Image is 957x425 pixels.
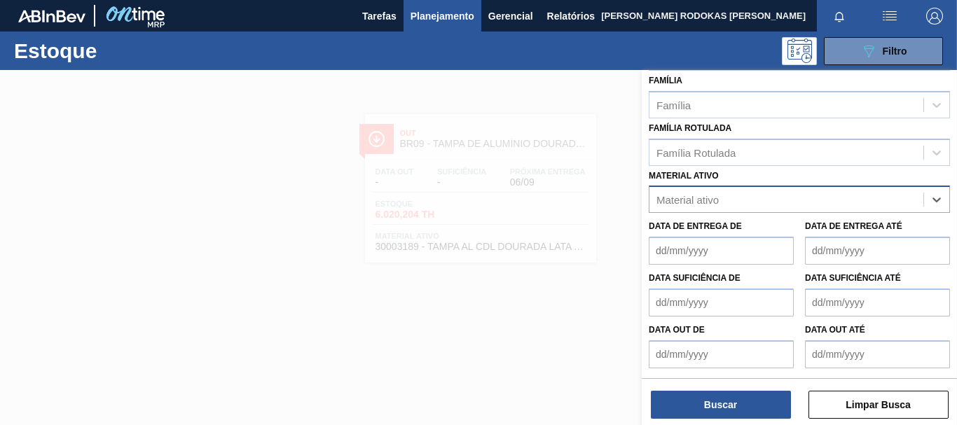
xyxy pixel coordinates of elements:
input: dd/mm/yyyy [805,288,950,316]
input: dd/mm/yyyy [649,288,794,316]
img: TNhmsLtSVTkK8tSr43FrP2fwEKptu5GPRR3wAAAABJRU5ErkJggg== [18,10,85,22]
span: Relatórios [547,8,595,25]
label: Data out até [805,325,865,335]
label: Data out de [649,325,705,335]
span: Tarefas [362,8,397,25]
span: Gerencial [488,8,533,25]
label: Data de Entrega até [805,221,902,231]
span: Filtro [883,46,907,57]
label: Material ativo [649,171,719,181]
h1: Estoque [14,43,210,59]
div: Família [656,99,691,111]
input: dd/mm/yyyy [649,340,794,368]
label: Data suficiência de [649,273,741,283]
div: Pogramando: nenhum usuário selecionado [782,37,817,65]
span: Planejamento [411,8,474,25]
button: Notificações [817,6,862,26]
img: userActions [881,8,898,25]
input: dd/mm/yyyy [805,340,950,368]
button: Filtro [824,37,943,65]
div: Material ativo [656,194,719,206]
img: Logout [926,8,943,25]
label: Data suficiência até [805,273,901,283]
label: Família Rotulada [649,123,731,133]
input: dd/mm/yyyy [805,237,950,265]
label: Data de Entrega de [649,221,742,231]
div: Família Rotulada [656,146,736,158]
input: dd/mm/yyyy [649,237,794,265]
label: Família [649,76,682,85]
